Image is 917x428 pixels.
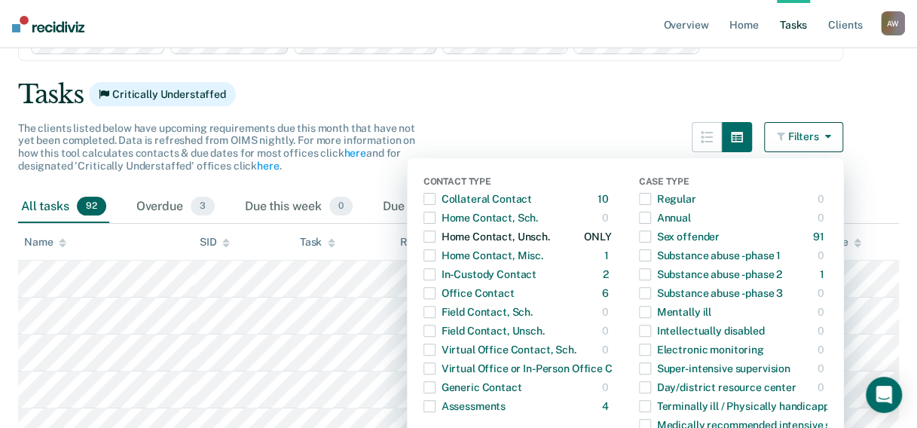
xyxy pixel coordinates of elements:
[602,394,612,418] div: 4
[818,375,827,399] div: 0
[603,262,612,286] div: 2
[423,225,550,249] div: Home Contact, Unsch.
[639,281,784,305] div: Substance abuse - phase 3
[818,206,827,230] div: 0
[639,300,711,324] div: Mentally ill
[423,338,576,362] div: Virtual Office Contact, Sch.
[639,225,720,249] div: Sex offender
[813,225,827,249] div: 91
[423,187,532,211] div: Collateral Contact
[18,122,415,172] span: The clients listed below have upcoming requirements due this month that have not yet been complet...
[602,375,612,399] div: 0
[604,243,612,267] div: 1
[300,236,335,249] div: Task
[329,197,353,216] span: 0
[602,338,612,362] div: 0
[639,356,790,381] div: Super-intensive supervision
[818,338,827,362] div: 0
[818,243,827,267] div: 0
[423,243,543,267] div: Home Contact, Misc.
[89,82,236,106] span: Critically Understaffed
[423,356,645,381] div: Virtual Office or In-Person Office Contact
[598,187,612,211] div: 10
[764,122,844,152] button: Filters
[423,375,522,399] div: Generic Contact
[18,191,109,224] div: All tasks92
[639,375,796,399] div: Day/district resource center
[602,300,612,324] div: 0
[12,16,84,32] img: Recidiviz
[639,394,842,418] div: Terminally ill / Physically handicapped
[818,187,827,211] div: 0
[344,147,365,159] a: here
[602,206,612,230] div: 0
[881,11,905,35] button: AW
[133,191,218,224] div: Overdue3
[200,236,231,249] div: SID
[866,377,902,413] div: Open Intercom Messenger
[818,300,827,324] div: 0
[423,281,515,305] div: Office Contact
[602,281,612,305] div: 6
[639,243,781,267] div: Substance abuse - phase 1
[77,197,106,216] span: 92
[423,206,538,230] div: Home Contact, Sch.
[818,356,827,381] div: 0
[400,236,486,249] div: Recommended
[639,187,696,211] div: Regular
[639,319,765,343] div: Intellectually disabled
[820,262,827,286] div: 1
[380,191,505,224] div: Due this month87
[191,197,215,216] span: 3
[242,191,356,224] div: Due this week0
[423,176,612,190] div: Contact Type
[639,176,827,190] div: Case Type
[423,394,506,418] div: Assessments
[818,319,827,343] div: 0
[257,160,279,172] a: here
[423,319,545,343] div: Field Contact, Unsch.
[18,79,899,110] div: Tasks
[881,11,905,35] div: A W
[24,236,66,249] div: Name
[423,262,536,286] div: In-Custody Contact
[639,262,783,286] div: Substance abuse - phase 2
[639,206,691,230] div: Annual
[423,300,533,324] div: Field Contact, Sch.
[818,281,827,305] div: 0
[584,225,611,249] div: ONLY
[602,319,612,343] div: 0
[639,338,764,362] div: Electronic monitoring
